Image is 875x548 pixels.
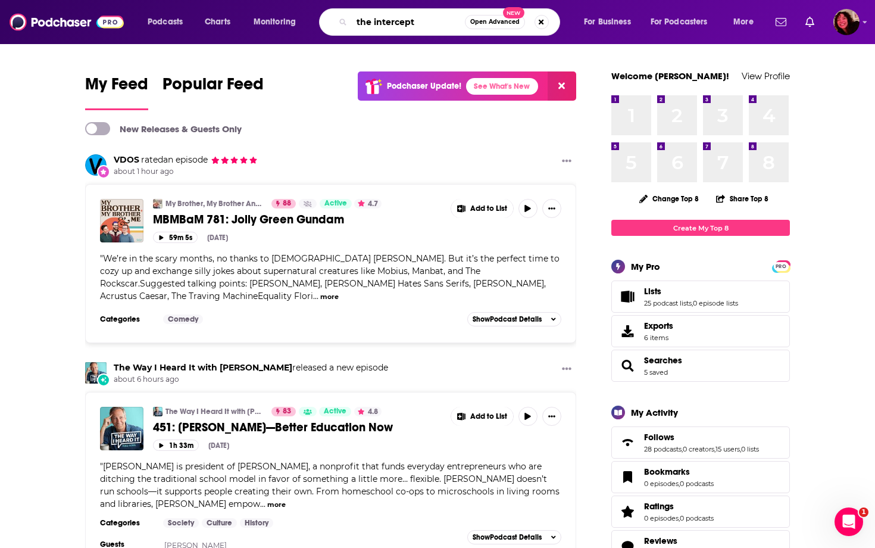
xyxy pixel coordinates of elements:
a: 0 episodes [644,514,679,522]
span: Active [324,198,347,210]
a: My Feed [85,74,148,110]
span: Bookmarks [644,466,690,477]
img: The Way I Heard It with Mike Rowe [85,362,107,384]
a: Ratings [615,503,639,520]
a: Follows [644,432,759,443]
button: Open AdvancedNew [465,15,525,29]
a: Bookmarks [644,466,714,477]
button: open menu [139,13,198,32]
a: Exports [611,315,790,347]
a: PRO [774,261,788,270]
span: Follows [611,426,790,459]
a: 0 episode lists [693,299,738,307]
a: My Brother, My Brother And Me [153,199,162,208]
button: Share Top 8 [715,187,769,210]
a: The Way I Heard It with Mike Rowe [114,362,292,373]
a: 83 [271,407,296,416]
span: Reviews [644,535,677,546]
span: Show Podcast Details [473,533,542,541]
img: The Way I Heard It with Mike Rowe [153,407,162,416]
button: 1h 33m [153,440,199,451]
a: Show notifications dropdown [771,12,791,32]
span: 6 items [644,334,673,342]
img: MBMBaM 781: Jolly Green Gundam [100,199,143,242]
a: 25 podcast lists [644,299,692,307]
span: 83 [283,406,291,418]
span: More [733,14,754,30]
button: open menu [576,13,646,32]
a: 88 [271,199,296,208]
div: My Activity [631,407,678,418]
div: New Episode [97,373,110,387]
button: Show More Button [557,362,576,377]
a: The Way I Heard It with [PERSON_NAME] [165,407,264,416]
button: Change Top 8 [632,191,706,206]
span: Bookmarks [611,461,790,493]
a: VDOS [114,154,139,165]
a: Reviews [644,535,714,546]
h3: released a new episode [114,362,388,373]
button: open menu [725,13,768,32]
a: Culture [202,518,237,528]
span: [PERSON_NAME] is president of [PERSON_NAME], a nonprofit that funds everyday entrepreneurs who ar... [100,461,560,509]
div: My Pro [631,261,660,272]
span: " [100,461,560,509]
span: Monitoring [254,14,296,30]
a: Comedy [163,315,203,324]
span: VDOS's Rating: 5 out of 5 [211,155,258,164]
span: , [714,445,715,453]
span: My Feed [85,74,148,101]
a: Popular Feed [162,74,264,110]
button: Show More Button [451,199,513,218]
span: an episode [139,154,208,165]
span: 88 [283,198,291,210]
span: Follows [644,432,674,443]
img: Podchaser - Follow, Share and Rate Podcasts [10,11,124,33]
span: " [100,253,560,301]
div: [DATE] [207,233,228,242]
span: Exports [615,323,639,340]
span: 451: [PERSON_NAME]—Better Education Now [153,420,393,435]
button: Show More Button [557,154,576,169]
div: [DATE] [208,441,229,450]
span: Show Podcast Details [473,315,542,323]
a: 0 lists [741,445,759,453]
a: 451: Meredith Olson—Better Education Now [100,407,143,450]
span: Exports [644,320,673,331]
a: Follows [615,434,639,451]
a: Show notifications dropdown [801,12,819,32]
span: , [679,479,680,488]
img: VDOS [85,154,107,176]
span: rated [141,154,163,165]
a: View Profile [742,70,790,82]
a: 0 podcasts [680,514,714,522]
button: 59m 5s [153,232,198,243]
a: New Releases & Guests Only [85,122,242,135]
a: Welcome [PERSON_NAME]! [611,70,729,82]
a: Charts [197,13,237,32]
a: 28 podcasts [644,445,682,453]
span: We’re in the scary months, no thanks to [DEMOGRAPHIC_DATA] [PERSON_NAME]. But it’s the perfect ti... [100,253,560,301]
span: New [503,7,524,18]
span: about 1 hour ago [114,167,258,177]
button: ShowPodcast Details [467,312,561,326]
span: Ratings [611,496,790,528]
a: Ratings [644,501,714,512]
a: MBMBaM 781: Jolly Green Gundam [153,212,442,227]
span: ... [313,291,318,301]
div: New Rating [97,165,110,178]
button: Show More Button [451,407,513,426]
button: Show profile menu [833,9,860,35]
span: Popular Feed [162,74,264,101]
span: MBMBaM 781: Jolly Green Gundam [153,212,344,227]
a: 5 saved [644,368,668,376]
span: Add to List [470,204,507,213]
a: Active [319,407,351,416]
span: 1 [859,507,868,517]
span: Logged in as Kathryn-Musilek [833,9,860,35]
span: Open Advanced [470,19,520,25]
span: Searches [644,355,682,366]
